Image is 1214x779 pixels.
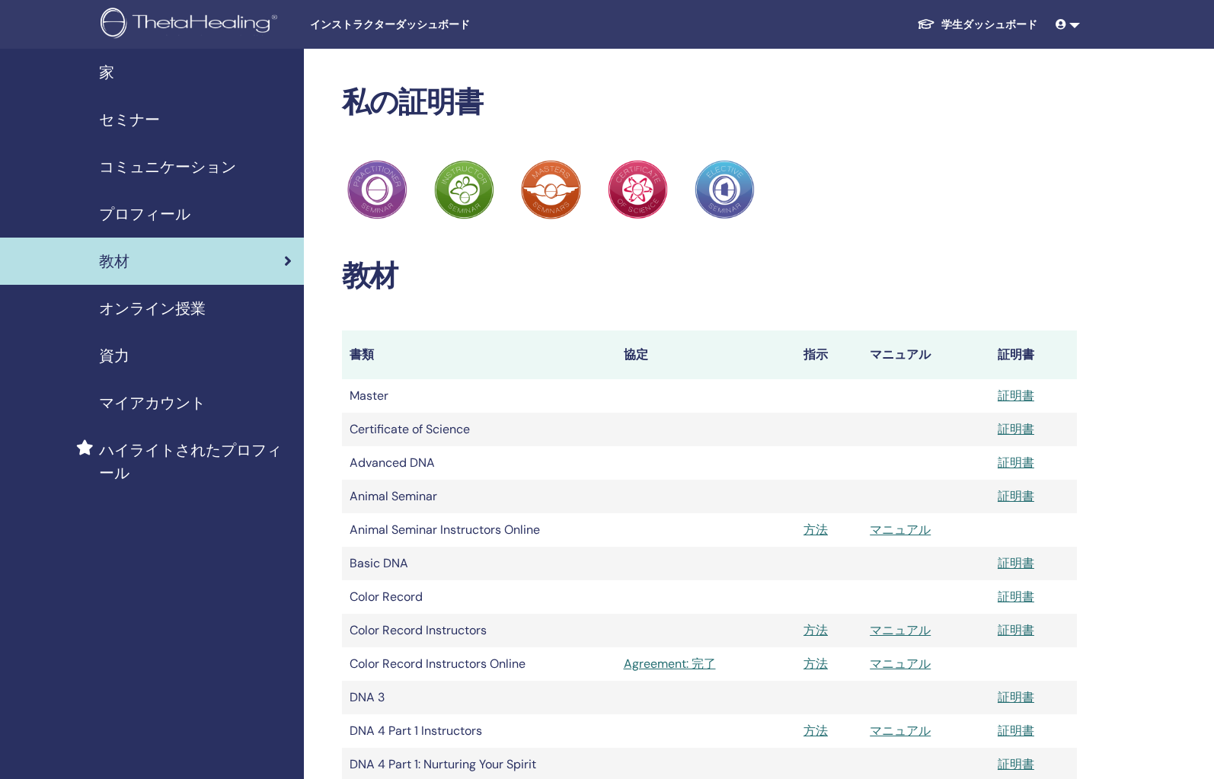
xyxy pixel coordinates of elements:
img: Practitioner [608,160,667,219]
th: マニュアル [862,330,990,379]
span: オンライン授業 [99,297,206,320]
span: ハイライトされたプロフィール [99,439,292,484]
a: 方法 [803,723,828,739]
th: 指示 [796,330,862,379]
a: 証明書 [998,723,1034,739]
a: Agreement: 完了 [624,655,788,673]
h2: 私の証明書 [342,85,1078,120]
a: マニュアル [870,723,931,739]
a: 学生ダッシュボード [905,11,1049,39]
img: graduation-cap-white.svg [917,18,935,30]
a: 方法 [803,522,828,538]
a: 証明書 [998,488,1034,504]
a: 証明書 [998,756,1034,772]
td: DNA 3 [342,681,616,714]
td: Color Record [342,580,616,614]
th: 証明書 [990,330,1077,379]
th: 協定 [616,330,796,379]
a: マニュアル [870,622,931,638]
td: Animal Seminar Instructors Online [342,513,616,547]
span: プロフィール [99,203,190,225]
span: インストラクターダッシュボード [310,17,538,33]
img: Practitioner [695,160,754,219]
td: Master [342,379,616,413]
img: logo.png [101,8,283,42]
img: Practitioner [434,160,494,219]
a: 証明書 [998,388,1034,404]
td: Advanced DNA [342,446,616,480]
span: 資力 [99,344,129,367]
a: 方法 [803,622,828,638]
th: 書類 [342,330,616,379]
td: Color Record Instructors Online [342,647,616,681]
a: 証明書 [998,455,1034,471]
a: マニュアル [870,522,931,538]
img: Practitioner [347,160,407,219]
td: Animal Seminar [342,480,616,513]
span: コミュニケーション [99,155,236,178]
span: 家 [99,61,114,84]
span: セミナー [99,108,160,131]
td: Color Record Instructors [342,614,616,647]
a: 証明書 [998,421,1034,437]
a: 証明書 [998,555,1034,571]
td: Certificate of Science [342,413,616,446]
td: Basic DNA [342,547,616,580]
span: 教材 [99,250,129,273]
span: マイアカウント [99,391,206,414]
a: 方法 [803,656,828,672]
img: Practitioner [521,160,580,219]
a: 証明書 [998,589,1034,605]
a: マニュアル [870,656,931,672]
a: 証明書 [998,622,1034,638]
a: 証明書 [998,689,1034,705]
h2: 教材 [342,259,1078,294]
td: DNA 4 Part 1 Instructors [342,714,616,748]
